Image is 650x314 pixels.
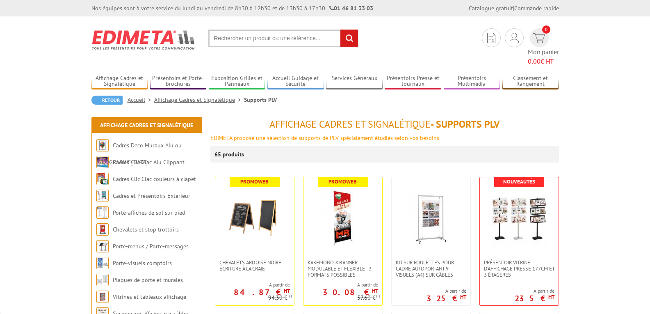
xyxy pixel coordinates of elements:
[210,119,559,130] h1: - Supports PLV
[240,178,269,185] b: Promoweb
[503,178,535,185] b: Nouveautés
[113,175,196,183] a: Cadres Clic-Clac couleurs à clapet
[234,290,290,295] p: 84.87 €
[484,259,554,278] span: Présentoir vitrine d'affichage presse 177cm et 3 étagères
[150,75,207,88] a: Présentoirs et Porte-brochures
[426,296,466,301] p: 325 €
[515,296,554,301] p: 235 €
[244,96,277,104] li: Supports PLV
[340,30,358,47] input: rechercher
[154,96,244,103] a: Affichage Cadres et Signalétique
[215,259,294,272] a: Chevalets Ardoise Noire écriture à la craie
[328,178,357,185] b: Promoweb
[214,146,245,163] p: 65 produits
[91,25,196,55] img: Edimeta
[396,259,466,278] span: Kit sur roulettes pour cadre autoportant 9 visuels (A4) sur câbles
[91,4,373,12] div: Nos équipes sont à votre service du lundi au vendredi de 8h30 à 12h30 et de 13h30 à 17h30
[91,75,148,88] a: Affichage Cadres et Signalétique
[96,240,109,252] img: Porte-menus / Porte-messages
[357,295,381,301] p: 37.60 €
[287,293,293,299] sup: HT
[329,5,373,12] strong: 01 46 81 33 03
[487,33,495,43] img: devis rapide
[96,142,182,166] a: Cadres Deco Muraux Alu ou [GEOGRAPHIC_DATA]
[303,282,378,288] span: A partir de
[96,139,109,151] img: Cadres Deco Muraux Alu ou Bois
[385,75,441,88] a: Présentoirs Presse et Journaux
[308,259,378,278] span: Kakemono X Banner modulable et flexible - 3 formats possibles
[528,57,559,66] span: € HT
[372,287,378,294] sup: HT
[469,4,559,12] div: |
[96,257,109,269] img: Porte-visuels comptoirs
[323,290,378,295] p: 30.08 €
[480,259,559,278] a: Présentoir vitrine d'affichage presse 177cm et 3 étagères
[402,190,460,247] img: Kit sur roulettes pour cadre autoportant 9 visuels (A4) sur câbles
[113,209,185,216] a: Porte-affiches de sol sur pied
[510,33,519,43] img: devis rapide
[96,206,109,219] img: Porte-affiches de sol sur pied
[326,75,383,88] a: Services Généraux
[528,57,541,65] span: 0,00
[303,259,382,278] a: Kakemono X Banner modulable et flexible - 3 formats possibles
[469,5,513,12] a: Catalogue gratuit
[96,291,109,303] img: Vitrines et tableaux affichage
[208,30,358,47] input: Rechercher un produit ou une référence...
[91,96,123,105] a: Retour
[376,293,381,299] sup: HT
[96,274,109,286] img: Plaques de porte et murales
[113,293,186,300] a: Vitrines et tableaux affichage
[210,134,439,142] span: EDIMETA propose une sélection de supports de PLV spécialement étudiés selon vos besoins
[514,5,559,12] a: Commande rapide
[314,190,372,247] img: Kakemono X Banner modulable et flexible - 3 formats possibles
[460,293,466,300] sup: HT
[128,96,154,103] a: Accueil
[392,259,470,278] a: Kit sur roulettes pour cadre autoportant 9 visuels (A4) sur câbles
[426,288,466,294] span: A partir de
[515,288,554,294] span: A partir de
[215,282,290,288] span: A partir de
[113,259,172,267] a: Porte-visuels comptoirs
[269,118,431,131] span: Affichage Cadres et Signalétique
[96,223,109,236] img: Chevalets et stop trottoirs
[226,190,283,247] img: Chevalets Ardoise Noire écriture à la craie
[113,226,179,233] a: Chevalets et stop trottoirs
[113,243,189,250] a: Porte-menus / Porte-messages
[502,75,559,88] a: Classement et Rangement
[268,295,293,301] p: 94.30 €
[100,121,193,129] a: Affichage Cadres et Signalétique
[444,75,500,88] a: Présentoirs Multimédia
[548,293,554,300] sup: HT
[284,287,290,294] sup: HT
[533,33,545,43] img: devis rapide
[113,158,185,166] a: Cadres Clic-Clac Alu Clippant
[528,28,559,66] a: devis rapide 0 Mon panier 0,00€ HT
[96,190,109,202] img: Cadres et Présentoirs Extérieur
[528,47,559,66] span: Mon panier
[96,173,109,185] img: Cadres Clic-Clac couleurs à clapet
[113,276,183,284] a: Plaques de porte et murales
[267,75,324,88] a: Accueil Guidage et Sécurité
[542,25,550,34] span: 0
[209,75,265,88] a: Exposition Grilles et Panneaux
[113,192,190,199] a: Cadres et Présentoirs Extérieur
[490,190,548,247] img: Présentoir vitrine d'affichage presse 177cm et 3 étagères
[219,259,290,272] span: Chevalets Ardoise Noire écriture à la craie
